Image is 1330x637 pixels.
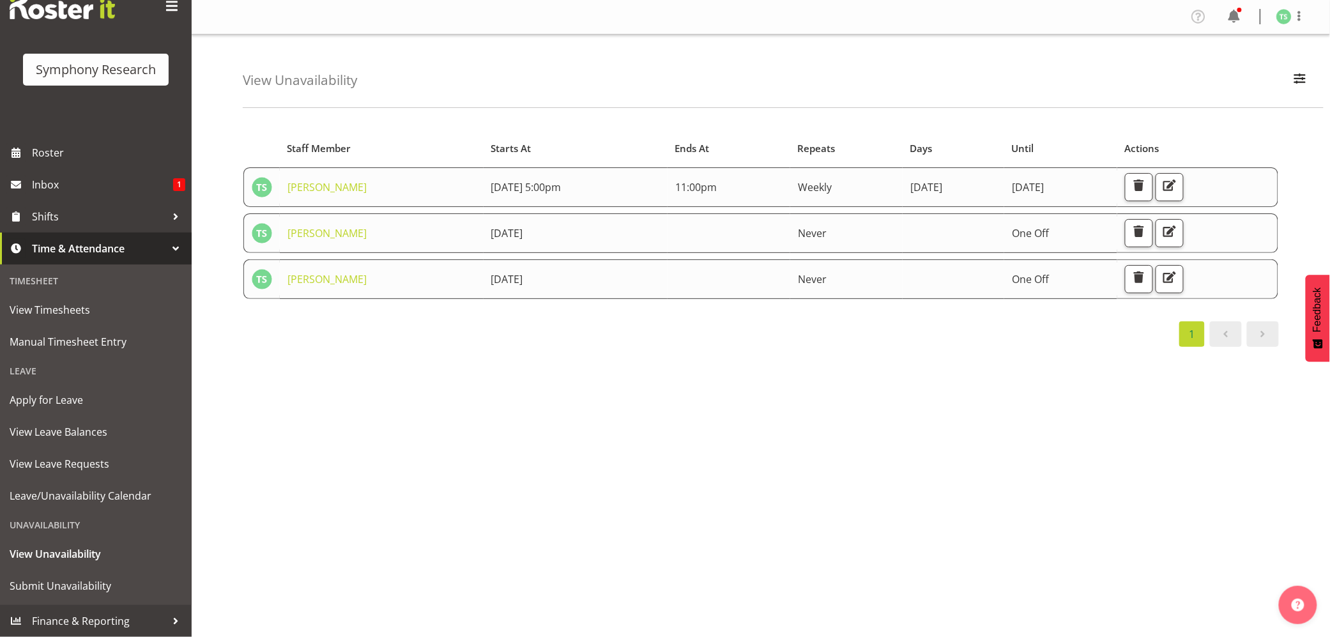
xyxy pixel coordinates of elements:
a: [PERSON_NAME] [287,180,367,194]
span: Actions [1124,141,1159,156]
span: View Timesheets [10,300,182,319]
span: Apply for Leave [10,390,182,410]
button: Edit Unavailability [1156,219,1184,247]
span: Starts At [491,141,531,156]
span: [DATE] [491,272,523,286]
span: One Off [1012,226,1049,240]
a: View Timesheets [3,294,188,326]
span: View Leave Balances [10,422,182,441]
span: Inbox [32,175,173,194]
span: [DATE] 5:00pm [491,180,562,194]
a: Apply for Leave [3,384,188,416]
span: Staff Member [287,141,351,156]
button: Delete Unavailability [1125,265,1153,293]
span: Shifts [32,207,166,226]
button: Feedback - Show survey [1306,275,1330,362]
div: Symphony Research [36,60,156,79]
span: Days [910,141,933,156]
span: [DATE] [491,226,523,240]
span: Ends At [675,141,710,156]
button: Delete Unavailability [1125,219,1153,247]
span: One Off [1012,272,1049,286]
a: [PERSON_NAME] [287,272,367,286]
h4: View Unavailability [243,73,357,88]
div: Leave [3,358,188,384]
a: View Leave Requests [3,448,188,480]
button: Filter Employees [1287,66,1313,95]
span: Never [798,272,827,286]
span: Feedback [1312,288,1324,332]
div: Timesheet [3,268,188,294]
div: Unavailability [3,512,188,538]
a: Manual Timesheet Entry [3,326,188,358]
span: Finance & Reporting [32,611,166,631]
a: View Leave Balances [3,416,188,448]
span: View Leave Requests [10,454,182,473]
img: tanya-stebbing1954.jpg [252,177,272,197]
a: Submit Unavailability [3,570,188,602]
a: [PERSON_NAME] [287,226,367,240]
span: View Unavailability [10,544,182,564]
a: View Unavailability [3,538,188,570]
img: tanya-stebbing1954.jpg [252,269,272,289]
span: Time & Attendance [32,239,166,258]
img: help-xxl-2.png [1292,599,1304,611]
span: Repeats [797,141,835,156]
span: Never [798,226,827,240]
button: Edit Unavailability [1156,265,1184,293]
span: Manual Timesheet Entry [10,332,182,351]
span: [DATE] [1012,180,1044,194]
button: Edit Unavailability [1156,173,1184,201]
span: 11:00pm [675,180,717,194]
span: Roster [32,143,185,162]
span: [DATE] [910,180,942,194]
img: tanya-stebbing1954.jpg [1276,9,1292,24]
span: Leave/Unavailability Calendar [10,486,182,505]
span: Until [1012,141,1034,156]
span: 1 [173,178,185,191]
span: Weekly [798,180,832,194]
a: Leave/Unavailability Calendar [3,480,188,512]
span: Submit Unavailability [10,576,182,595]
button: Delete Unavailability [1125,173,1153,201]
img: tanya-stebbing1954.jpg [252,223,272,243]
